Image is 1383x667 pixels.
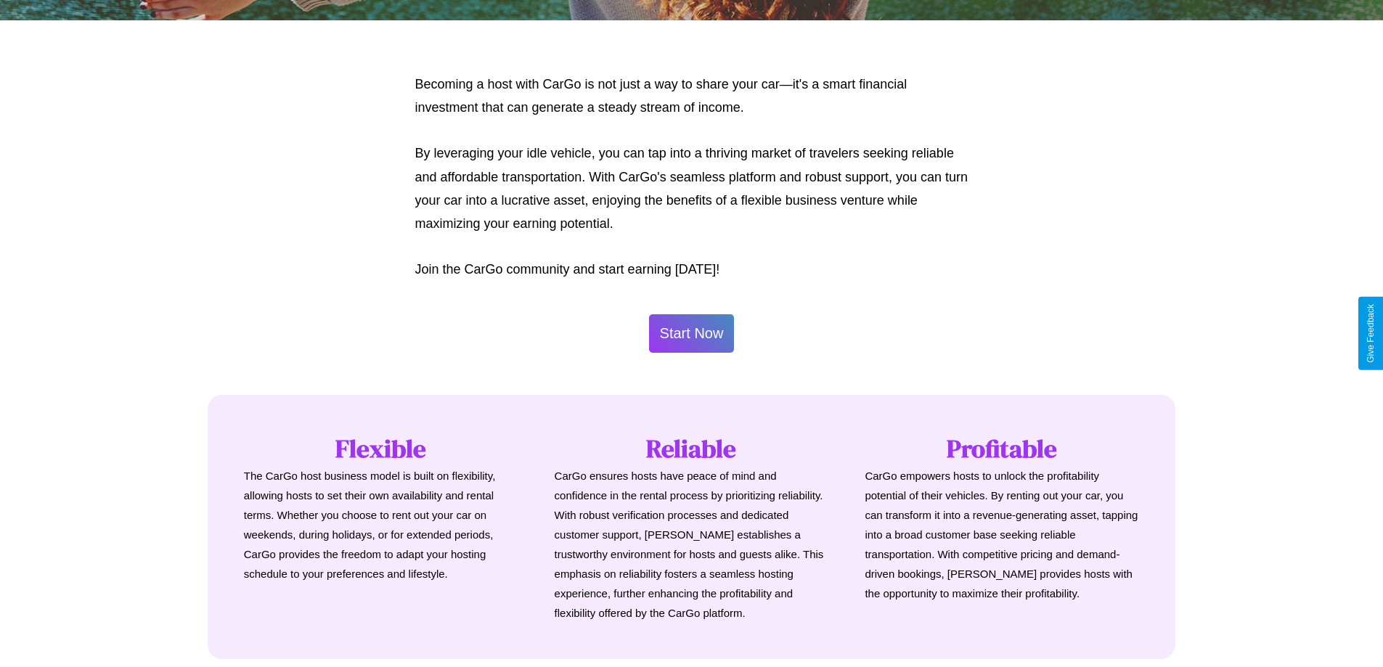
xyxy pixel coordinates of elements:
p: CarGo empowers hosts to unlock the profitability potential of their vehicles. By renting out your... [865,466,1139,603]
p: CarGo ensures hosts have peace of mind and confidence in the rental process by prioritizing relia... [555,466,829,623]
div: Give Feedback [1366,304,1376,363]
button: Start Now [649,314,735,353]
h1: Reliable [555,431,829,466]
h1: Profitable [865,431,1139,466]
p: Becoming a host with CarGo is not just a way to share your car—it's a smart financial investment ... [415,73,968,120]
p: By leveraging your idle vehicle, you can tap into a thriving market of travelers seeking reliable... [415,142,968,236]
h1: Flexible [244,431,518,466]
p: Join the CarGo community and start earning [DATE]! [415,258,968,281]
p: The CarGo host business model is built on flexibility, allowing hosts to set their own availabili... [244,466,518,584]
